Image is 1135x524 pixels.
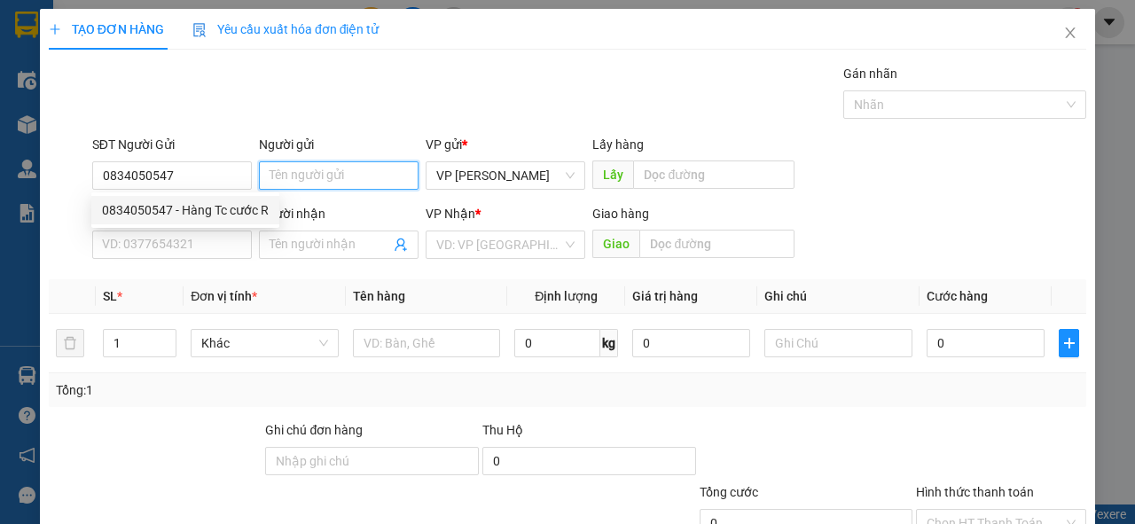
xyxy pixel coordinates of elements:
[56,380,440,400] div: Tổng: 1
[764,329,912,357] input: Ghi Chú
[265,423,363,437] label: Ghi chú đơn hàng
[103,289,117,303] span: SL
[353,329,501,357] input: VD: Bàn, Ghế
[592,137,644,152] span: Lấy hàng
[592,207,649,221] span: Giao hàng
[56,329,84,357] button: delete
[916,485,1034,499] label: Hình thức thanh toán
[633,160,794,189] input: Dọc đường
[92,135,252,154] div: SĐT Người Gửi
[1063,26,1077,40] span: close
[102,200,269,220] div: 0834050547 - Hàng Tc cước R
[192,23,207,37] img: icon
[353,289,405,303] span: Tên hàng
[394,238,408,252] span: user-add
[49,22,164,36] span: TẠO ĐƠN HÀNG
[639,230,794,258] input: Dọc đường
[1045,9,1095,59] button: Close
[592,230,639,258] span: Giao
[632,289,698,303] span: Giá trị hàng
[49,23,61,35] span: plus
[201,330,328,356] span: Khác
[482,423,523,437] span: Thu Hộ
[192,22,380,36] span: Yêu cầu xuất hóa đơn điện tử
[632,329,750,357] input: 0
[535,289,598,303] span: Định lượng
[259,135,419,154] div: Người gửi
[91,196,279,224] div: 0834050547 - Hàng Tc cước R
[843,66,897,81] label: Gán nhãn
[700,485,758,499] span: Tổng cước
[1060,336,1078,350] span: plus
[426,207,475,221] span: VP Nhận
[265,447,479,475] input: Ghi chú đơn hàng
[592,160,633,189] span: Lấy
[600,329,618,357] span: kg
[1059,329,1079,357] button: plus
[191,289,257,303] span: Đơn vị tính
[757,279,920,314] th: Ghi chú
[436,162,575,189] span: VP Phan Rang
[426,135,585,154] div: VP gửi
[259,204,419,223] div: Người nhận
[927,289,988,303] span: Cước hàng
